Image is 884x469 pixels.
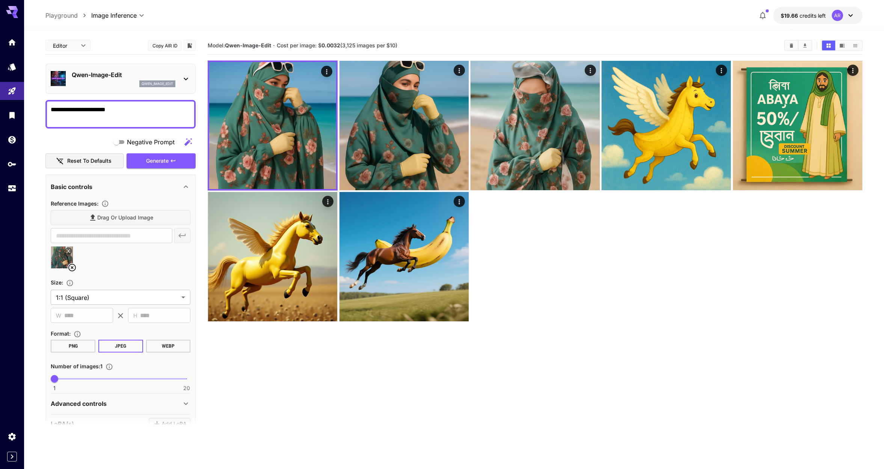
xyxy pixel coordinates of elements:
[321,42,340,48] b: 0.0032
[53,384,56,392] span: 1
[51,178,190,196] div: Basic controls
[98,200,112,207] button: Upload a reference image to guide the result. This is needed for Image-to-Image or Inpainting. Su...
[781,12,800,19] span: $19.66
[51,399,107,408] p: Advanced controls
[339,61,469,190] img: 2Q==
[186,41,193,50] button: Add to library
[45,11,78,20] a: Playground
[56,293,178,302] span: 1:1 (Square)
[8,38,17,47] div: Home
[208,192,337,321] img: 2Q==
[273,41,275,50] p: ·
[51,330,71,337] span: Format :
[8,62,17,71] div: Models
[148,40,182,51] button: Copy AIR ID
[585,65,596,76] div: Actions
[784,40,812,51] div: Clear ImagesDownload All
[800,12,826,19] span: credits left
[91,11,137,20] span: Image Inference
[103,363,116,371] button: Specify how many images to generate in a single request. Each image generation will be charged se...
[821,40,863,51] div: Show images in grid viewShow images in video viewShow images in list view
[8,432,17,441] div: Settings
[785,41,798,50] button: Clear Images
[849,41,862,50] button: Show images in list view
[51,279,63,286] span: Size :
[142,81,173,86] p: qwen_image_edit
[822,41,835,50] button: Show images in grid view
[454,196,465,207] div: Actions
[225,42,271,48] b: Qwen-Image-Edit
[208,42,271,48] span: Model:
[471,61,600,190] img: 9k=
[53,42,76,50] span: Editor
[836,41,849,50] button: Show images in video view
[8,184,17,193] div: Usage
[773,7,863,24] button: $19.6627AR
[183,384,190,392] span: 20
[146,156,169,166] span: Generate
[832,10,843,21] div: AR
[321,66,332,77] div: Actions
[127,153,196,169] button: Generate
[72,70,175,79] p: Qwen-Image-Edit
[339,192,469,321] img: 8SAtYsgAAAABJRU5ErkJggg==
[51,67,190,90] div: Qwen-Image-Editqwen_image_edit
[781,12,826,20] div: $19.6627
[51,395,190,413] div: Advanced controls
[45,11,91,20] nav: breadcrumb
[51,340,95,353] button: PNG
[322,196,333,207] div: Actions
[133,311,137,320] span: H
[63,279,77,287] button: Adjust the dimensions of the generated image by specifying its width and height in pixels, or sel...
[209,62,336,189] img: 9k=
[51,200,98,207] span: Reference Images :
[56,311,61,320] span: W
[8,135,17,144] div: Wallet
[277,42,397,48] span: Cost per image: $ (3,125 images per $10)
[8,110,17,120] div: Library
[51,182,92,191] p: Basic controls
[45,153,124,169] button: Reset to defaults
[454,65,465,76] div: Actions
[798,41,812,50] button: Download All
[8,159,17,169] div: API Keys
[8,86,17,96] div: Playground
[127,138,175,147] span: Negative Prompt
[847,65,858,76] div: Actions
[146,340,191,353] button: WEBP
[7,452,17,461] button: Expand sidebar
[716,65,727,76] div: Actions
[71,330,84,338] button: Choose the file format for the output image.
[602,61,731,190] img: 9k=
[98,340,143,353] button: JPEG
[733,61,862,190] img: Z
[51,363,103,369] span: Number of images : 1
